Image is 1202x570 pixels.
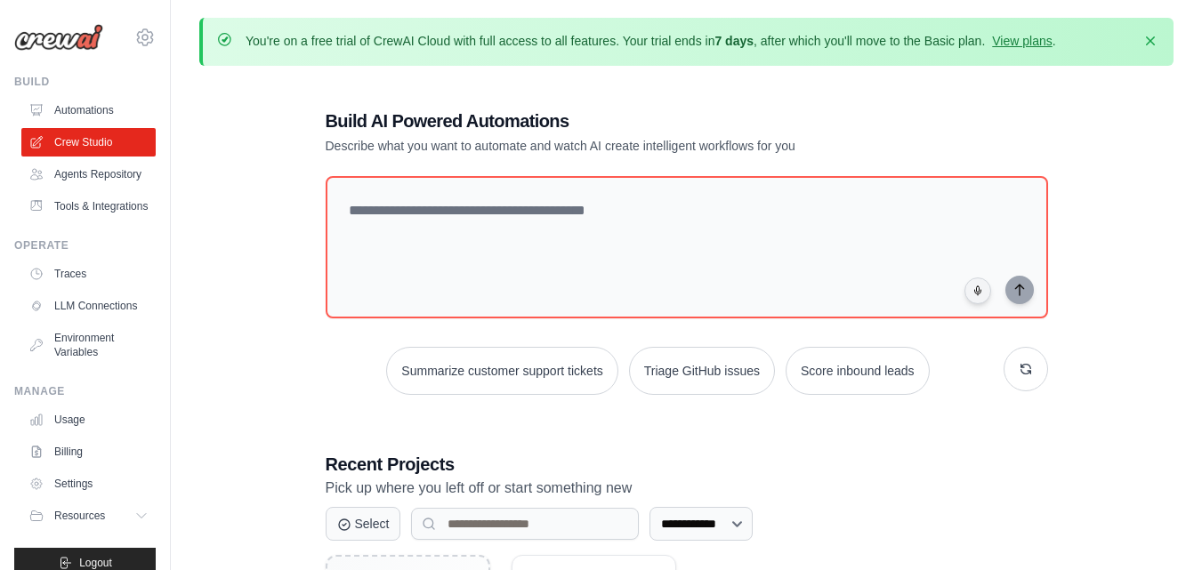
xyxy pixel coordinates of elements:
[21,260,156,288] a: Traces
[326,477,1048,500] p: Pick up where you left off or start something new
[326,452,1048,477] h3: Recent Projects
[964,277,991,304] button: Click to speak your automation idea
[21,405,156,434] a: Usage
[326,108,924,133] h1: Build AI Powered Automations
[14,384,156,398] div: Manage
[79,556,112,570] span: Logout
[21,160,156,189] a: Agents Repository
[326,137,924,155] p: Describe what you want to automate and watch AI create intelligent workflows for you
[992,34,1052,48] a: View plans
[326,507,401,541] button: Select
[21,502,156,530] button: Resources
[21,470,156,498] a: Settings
[54,509,105,523] span: Resources
[21,438,156,466] a: Billing
[14,238,156,253] div: Operate
[21,128,156,157] a: Crew Studio
[714,34,754,48] strong: 7 days
[1004,347,1048,391] button: Get new suggestions
[246,32,1056,50] p: You're on a free trial of CrewAI Cloud with full access to all features. Your trial ends in , aft...
[21,192,156,221] a: Tools & Integrations
[386,347,617,395] button: Summarize customer support tickets
[21,324,156,366] a: Environment Variables
[21,292,156,320] a: LLM Connections
[14,24,103,51] img: Logo
[629,347,775,395] button: Triage GitHub issues
[21,96,156,124] a: Automations
[786,347,930,395] button: Score inbound leads
[14,75,156,89] div: Build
